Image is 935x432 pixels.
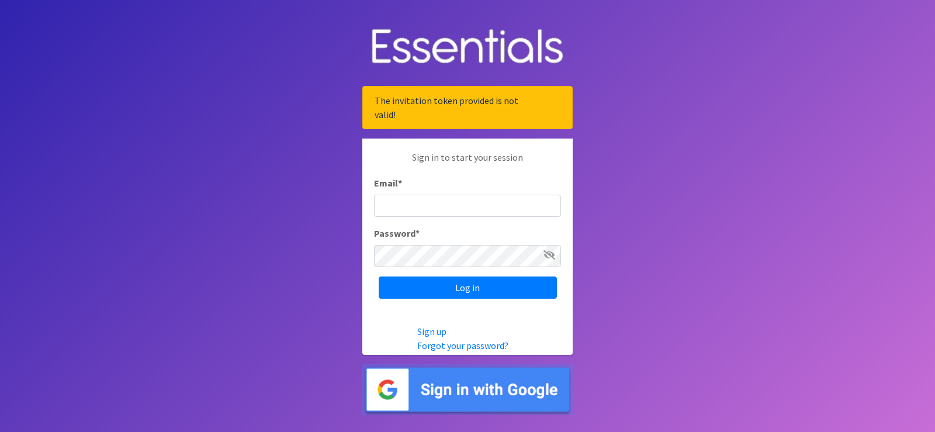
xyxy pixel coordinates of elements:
img: Human Essentials [362,17,573,77]
a: Forgot your password? [417,340,508,351]
label: Password [374,226,420,240]
abbr: required [415,227,420,239]
img: Sign in with Google [362,364,573,415]
p: Sign in to start your session [374,150,561,176]
input: Log in [379,277,557,299]
abbr: required [398,177,402,189]
label: Email [374,176,402,190]
a: Sign up [417,326,446,337]
div: The invitation token provided is not valid! [362,86,573,129]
